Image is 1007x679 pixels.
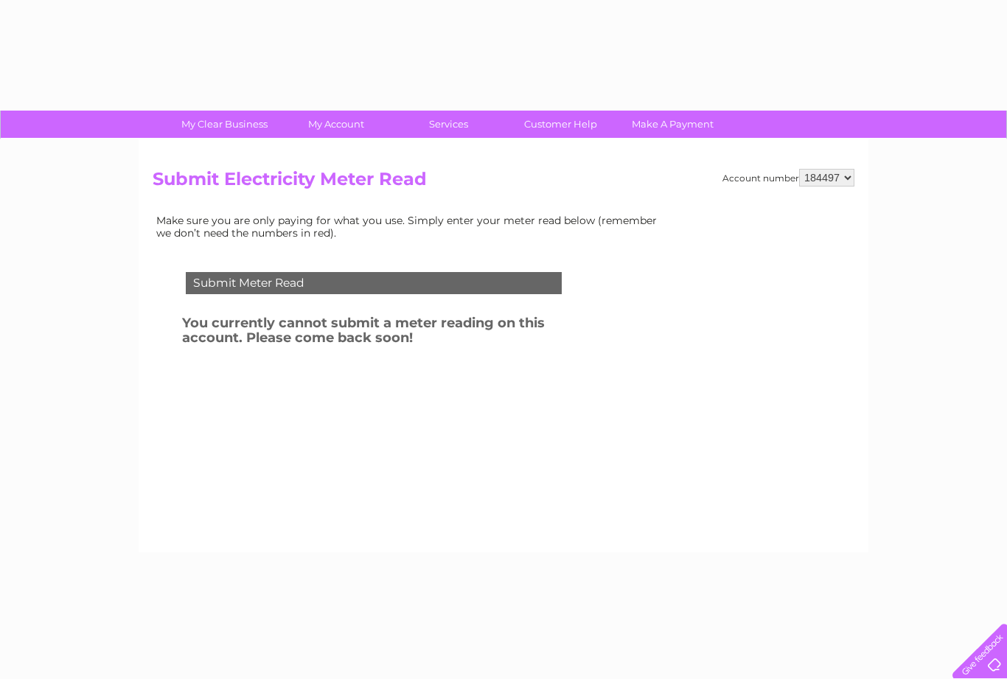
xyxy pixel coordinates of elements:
[276,111,397,138] a: My Account
[153,169,854,197] h2: Submit Electricity Meter Read
[388,111,509,138] a: Services
[182,313,601,353] h3: You currently cannot submit a meter reading on this account. Please come back soon!
[500,111,621,138] a: Customer Help
[186,272,562,294] div: Submit Meter Read
[612,111,734,138] a: Make A Payment
[722,169,854,187] div: Account number
[153,211,669,242] td: Make sure you are only paying for what you use. Simply enter your meter read below (remember we d...
[164,111,285,138] a: My Clear Business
